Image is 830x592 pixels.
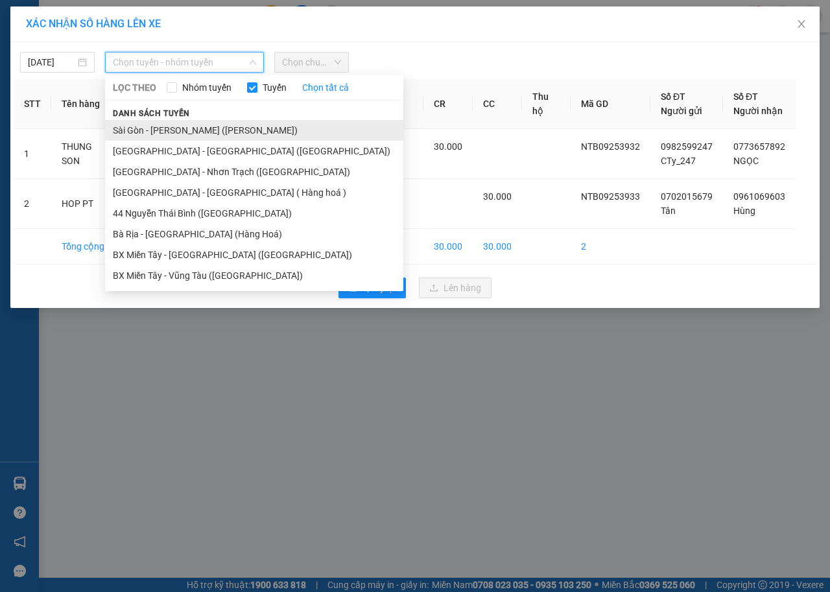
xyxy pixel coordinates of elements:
span: CTy_247 [661,156,696,166]
span: Người gửi [661,106,702,116]
div: 0939390678 [124,42,215,60]
div: [PERSON_NAME] [11,27,115,42]
button: uploadLên hàng [419,278,492,298]
li: Sài Gòn - [PERSON_NAME] ([PERSON_NAME]) [105,120,403,141]
span: Số ĐT [733,91,758,102]
span: NTB09253933 [581,191,640,202]
li: [GEOGRAPHIC_DATA] - [GEOGRAPHIC_DATA] ( Hàng hoá ) [105,182,403,203]
span: Nhóm tuyến [177,80,237,95]
td: 1 [14,129,51,179]
th: Mã GD [571,79,650,129]
td: 2 [571,229,650,265]
span: 0961069603 [733,191,785,202]
td: 30.000 [473,229,522,265]
a: Chọn tất cả [302,80,349,95]
span: Tân [661,206,676,216]
li: [GEOGRAPHIC_DATA] - [GEOGRAPHIC_DATA] ([GEOGRAPHIC_DATA]) [105,141,403,161]
span: 0702015679 [661,191,713,202]
span: down [249,58,257,66]
li: 44 Nguyễn Thái Bình ([GEOGRAPHIC_DATA]) [105,203,403,224]
th: Thu hộ [522,79,571,129]
span: Hùng [733,206,755,216]
span: SL [116,93,134,111]
span: LỌC THEO [113,80,156,95]
td: 2 [14,179,51,229]
span: XÁC NHẬN SỐ HÀNG LÊN XE [26,18,161,30]
div: tuyền nguyễn [124,27,215,42]
button: Close [783,6,820,43]
span: 30.000 [483,191,512,202]
div: 0366720933 [11,42,115,60]
span: close [796,19,807,29]
th: CC [473,79,522,129]
span: Số ĐT [661,91,685,102]
div: 30.000 [122,68,216,86]
td: HOP PT [51,179,121,229]
div: Bình Giã [124,11,215,27]
input: 14/09/2025 [28,55,75,69]
div: 44 NTB [11,11,115,27]
span: NGỌC [733,156,759,166]
li: BX Miền Tây - [GEOGRAPHIC_DATA] ([GEOGRAPHIC_DATA]) [105,244,403,265]
span: Nhận: [124,12,155,26]
span: 0773657892 [733,141,785,152]
td: THUNG SON [51,129,121,179]
span: 30.000 [434,141,462,152]
span: Chọn tuyến - nhóm tuyến [113,53,256,72]
span: C : [122,71,132,85]
span: Gửi: [11,12,31,26]
td: Tổng cộng [51,229,121,265]
span: NTB09253932 [581,141,640,152]
span: Người nhận [733,106,783,116]
li: [GEOGRAPHIC_DATA] - Nhơn Trạch ([GEOGRAPHIC_DATA]) [105,161,403,182]
th: CR [423,79,473,129]
span: Tuyến [257,80,292,95]
span: 0982599247 [661,141,713,152]
th: STT [14,79,51,129]
span: Danh sách tuyến [105,108,198,119]
th: Tên hàng [51,79,121,129]
td: 30.000 [423,229,473,265]
li: Bà Rịa - [GEOGRAPHIC_DATA] (Hàng Hoá) [105,224,403,244]
span: Chọn chuyến [282,53,341,72]
li: BX Miền Tây - Vũng Tàu ([GEOGRAPHIC_DATA]) [105,265,403,286]
div: Tên hàng: HỘP ( : 1 ) [11,94,215,110]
